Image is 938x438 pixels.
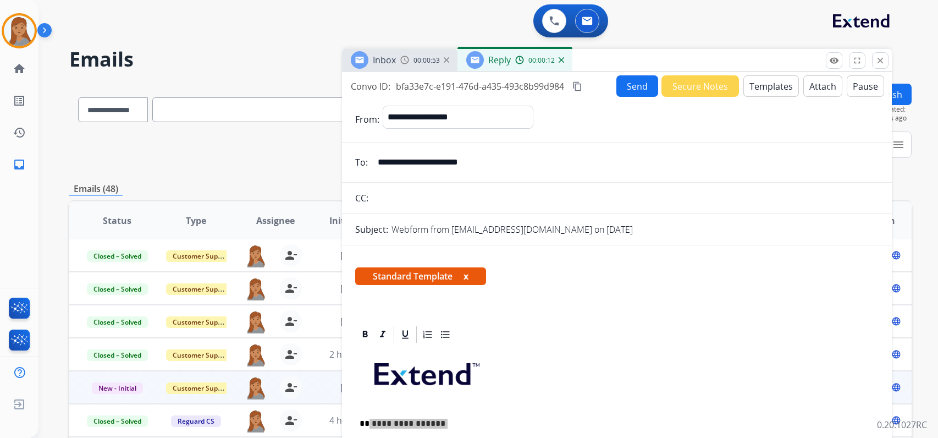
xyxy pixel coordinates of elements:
[875,56,885,65] mat-icon: close
[373,54,396,66] span: Inbox
[357,326,373,343] div: Bold
[103,214,131,227] span: Status
[355,113,379,126] p: From:
[284,282,297,295] mat-icon: person_remove
[171,415,221,427] span: Reguard CS
[329,414,379,426] span: 4 hours ago
[340,381,368,393] span: [DATE]
[186,214,206,227] span: Type
[69,48,912,70] h2: Emails
[355,156,368,169] p: To:
[616,75,658,97] button: Send
[166,382,238,394] span: Customer Support
[847,75,884,97] button: Pause
[374,326,391,343] div: Italic
[245,376,267,399] img: agent-avatar
[87,283,148,295] span: Closed – Solved
[891,349,901,359] mat-icon: language
[13,62,26,75] mat-icon: home
[891,250,901,260] mat-icon: language
[528,56,555,65] span: 00:00:12
[413,56,440,65] span: 00:00:53
[166,349,238,361] span: Customer Support
[803,75,842,97] button: Attach
[166,316,238,328] span: Customer Support
[891,415,901,425] mat-icon: language
[284,381,297,394] mat-icon: person_remove
[355,267,486,285] span: Standard Template
[87,349,148,361] span: Closed – Solved
[13,126,26,139] mat-icon: history
[245,244,267,267] img: agent-avatar
[87,250,148,262] span: Closed – Solved
[284,315,297,328] mat-icon: person_remove
[488,54,511,66] span: Reply
[420,326,436,343] div: Ordered List
[437,326,454,343] div: Bullet List
[355,191,368,205] p: CC:
[13,94,26,107] mat-icon: list_alt
[743,75,799,97] button: Templates
[877,418,927,431] p: 0.20.1027RC
[852,56,862,65] mat-icon: fullscreen
[284,249,297,262] mat-icon: person_remove
[284,348,297,361] mat-icon: person_remove
[245,343,267,366] img: agent-avatar
[13,158,26,171] mat-icon: inbox
[87,316,148,328] span: Closed – Solved
[351,80,390,93] p: Convo ID:
[891,283,901,293] mat-icon: language
[464,270,468,283] button: x
[245,409,267,432] img: agent-avatar
[661,75,739,97] button: Secure Notes
[329,348,379,360] span: 2 hours ago
[4,15,35,46] img: avatar
[391,223,633,236] p: Webform from [EMAIL_ADDRESS][DOMAIN_NAME] on [DATE]
[329,214,379,227] span: Initial Date
[891,382,901,392] mat-icon: language
[340,282,368,294] span: [DATE]
[245,310,267,333] img: agent-avatar
[166,250,238,262] span: Customer Support
[355,223,388,236] p: Subject:
[892,138,905,151] mat-icon: menu
[284,414,297,427] mat-icon: person_remove
[166,283,238,295] span: Customer Support
[829,56,839,65] mat-icon: remove_red_eye
[256,214,295,227] span: Assignee
[396,80,564,92] span: bfa33e7c-e191-476d-a435-493c8b99d984
[340,315,368,327] span: [DATE]
[891,316,901,326] mat-icon: language
[69,182,123,196] p: Emails (48)
[245,277,267,300] img: agent-avatar
[572,81,582,91] mat-icon: content_copy
[87,415,148,427] span: Closed – Solved
[397,326,413,343] div: Underline
[340,249,368,261] span: [DATE]
[92,382,143,394] span: New - Initial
